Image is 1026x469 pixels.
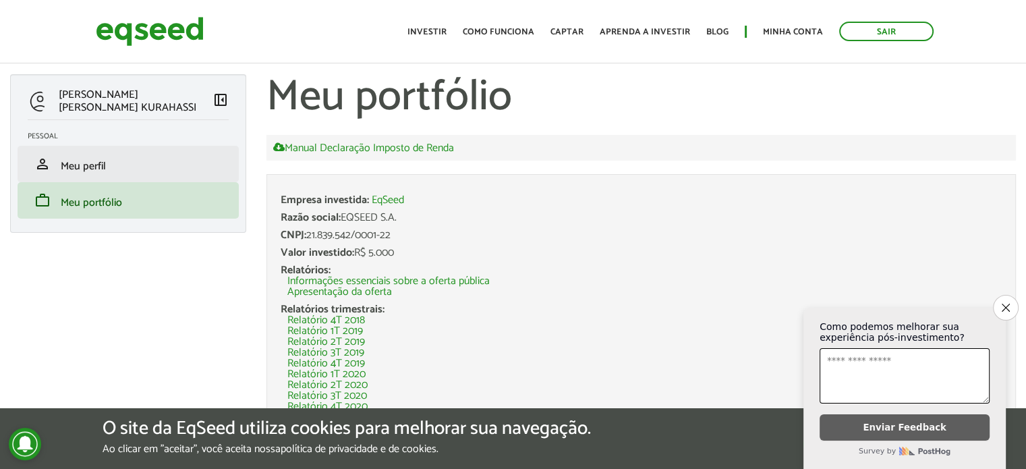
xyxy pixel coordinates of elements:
[96,13,204,49] img: EqSeed
[407,28,447,36] a: Investir
[34,156,51,172] span: person
[61,157,106,175] span: Meu perfil
[281,244,354,262] span: Valor investido:
[34,192,51,209] span: work
[103,443,591,456] p: Ao clicar em "aceitar", você aceita nossa .
[287,348,364,358] a: Relatório 3T 2019
[839,22,934,41] a: Sair
[550,28,583,36] a: Captar
[600,28,690,36] a: Aprenda a investir
[706,28,729,36] a: Blog
[287,287,392,298] a: Apresentação da oferta
[18,146,239,182] li: Meu perfil
[281,261,331,279] span: Relatórios:
[287,315,365,326] a: Relatório 4T 2018
[281,226,306,244] span: CNPJ:
[281,444,436,455] a: política de privacidade e de cookies
[28,132,239,140] h2: Pessoal
[281,248,1002,258] div: R$ 5.000
[28,192,229,209] a: workMeu portfólio
[763,28,823,36] a: Minha conta
[463,28,534,36] a: Como funciona
[287,380,368,391] a: Relatório 2T 2020
[212,92,229,111] a: Colapsar menu
[372,195,404,206] a: EqSeed
[287,391,367,402] a: Relatório 3T 2020
[273,142,454,154] a: Manual Declaração Imposto de Renda
[103,418,591,439] h5: O site da EqSeed utiliza cookies para melhorar sua navegação.
[281,230,1002,241] div: 21.839.542/0001-22
[59,88,212,114] p: [PERSON_NAME] [PERSON_NAME] KURAHASSI
[266,74,1016,121] h1: Meu portfólio
[281,213,1002,223] div: EQSEED S.A.
[18,182,239,219] li: Meu portfólio
[287,337,365,348] a: Relatório 2T 2019
[28,156,229,172] a: personMeu perfil
[287,402,368,412] a: Relatório 4T 2020
[287,369,366,380] a: Relatório 1T 2020
[212,92,229,108] span: left_panel_close
[287,326,363,337] a: Relatório 1T 2019
[281,209,341,227] span: Razão social:
[61,194,122,212] span: Meu portfólio
[281,191,369,209] span: Empresa investida:
[287,358,365,369] a: Relatório 4T 2019
[281,300,384,319] span: Relatórios trimestrais:
[287,276,490,287] a: Informações essenciais sobre a oferta pública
